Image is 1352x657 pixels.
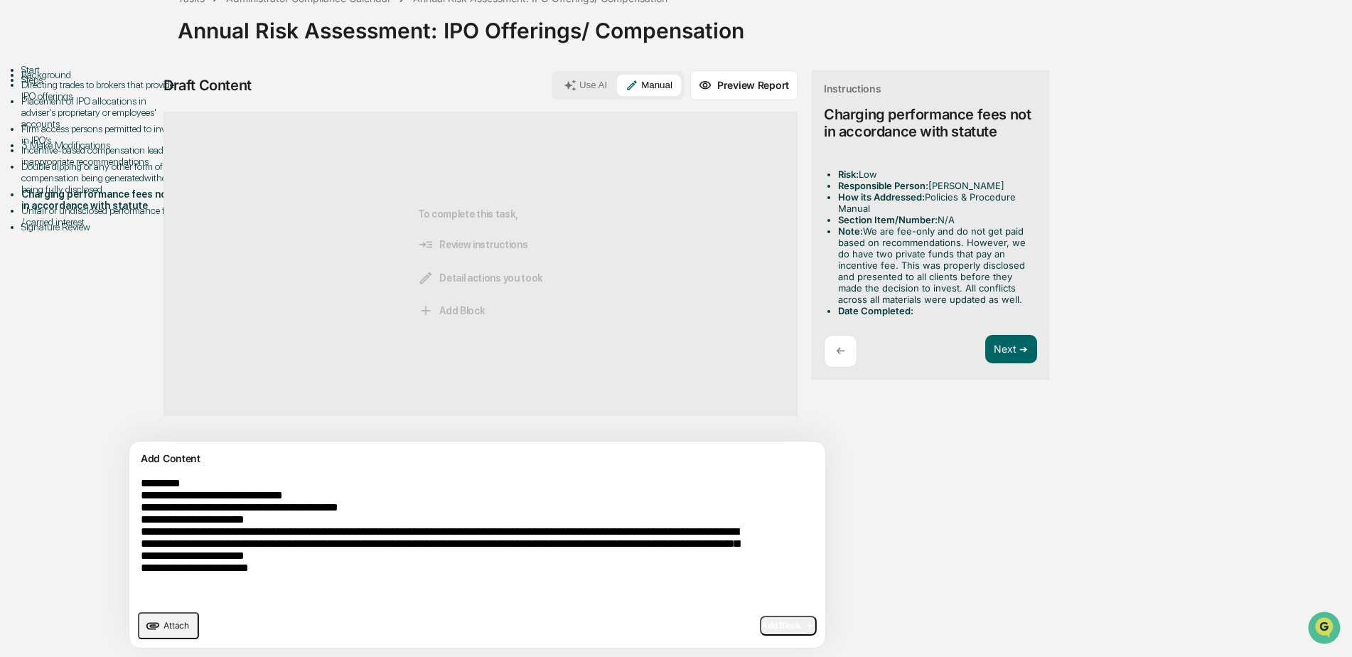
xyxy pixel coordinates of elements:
button: Manual [617,75,681,96]
div: Add Content [138,450,817,467]
button: Use AI [555,75,616,96]
span: [PERSON_NAME] [44,193,115,205]
li: Low [838,169,1031,180]
img: 8933085812038_c878075ebb4cc5468115_72.jpg [30,109,55,134]
strong: Date Completed: [838,305,913,316]
span: [DATE] [126,193,155,205]
button: upload document [138,612,199,639]
div: We're available if you need us! [64,123,195,134]
div: Instructions [824,82,881,95]
strong: Note: [838,225,863,237]
div: Draft Content [163,77,252,94]
img: 1746055101610-c473b297-6a78-478c-a979-82029cc54cd1 [14,109,40,134]
li: [PERSON_NAME] [838,180,1031,191]
div: 🔎 [14,281,26,292]
strong: Risk: [838,169,859,180]
span: Data Lookup [28,279,90,294]
p: How can we help? [14,30,259,53]
a: Powered byPylon [100,314,172,325]
div: Charging performance fees not in accordance with statute [824,106,1037,140]
button: Next ➔ [985,335,1037,364]
span: Detail actions you took [418,270,543,286]
span: Attestations [117,252,176,267]
span: Attach [163,620,189,631]
div: Charging performance fees not in accordance with statute [21,188,178,211]
span: Add Block [418,303,485,319]
div: Directing trades to brokers that provide IPO offerings [21,79,178,102]
div: Annual Risk Assessment: IPO Offerings/ Compensation [178,6,1345,43]
div: 3 Make Modifications [21,139,178,151]
div: Start [21,64,178,75]
div: Past conversations [14,158,95,169]
span: Pylon [141,314,172,325]
a: 🖐️Preclearance [9,247,97,272]
p: ← [836,344,845,358]
span: • [118,193,123,205]
div: Start new chat [64,109,233,123]
strong: How its Addressed: [838,191,925,203]
a: 🔎Data Lookup [9,274,95,299]
button: Add Block [760,616,817,636]
div: 🖐️ [14,254,26,265]
button: Start new chat [242,113,259,130]
iframe: Open customer support [1307,610,1345,648]
img: Jack Rasmussen [14,180,37,203]
li: N/A [838,214,1031,225]
li: We are fee-only and do not get paid based on recommendations. However, we do have two private fun... [838,225,1031,305]
span: Preclearance [28,252,92,267]
span: Review instructions [418,237,527,252]
a: 🗄️Attestations [97,247,182,272]
strong: Section Item/Number: [838,214,938,225]
div: Background [21,69,178,80]
img: 1746055101610-c473b297-6a78-478c-a979-82029cc54cd1 [28,194,40,205]
li: Policies & Procedure Manual [838,191,1031,214]
div: Placement of IPO allocations in adviser's proprietary or employees' accounts [21,95,178,129]
div: Firm access persons permitted to invest in IPO’s [21,123,178,146]
div: Incentive-based compensation leads to inappropriate recommendations [21,144,178,167]
button: Preview Report [690,70,798,100]
div: Unfair or undisclosed performance fees / carried interest [21,205,178,228]
div: Steps [21,74,178,85]
button: See all [220,155,259,172]
span: Add Block [761,620,815,631]
div: Double dipping or any other form of compensation being generatedwithout being fully disclosed [21,161,178,195]
div: Signature Review [21,221,178,233]
div: 🗄️ [103,254,114,265]
strong: Responsible Person: [838,180,928,191]
div: To complete this task, [418,135,543,392]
